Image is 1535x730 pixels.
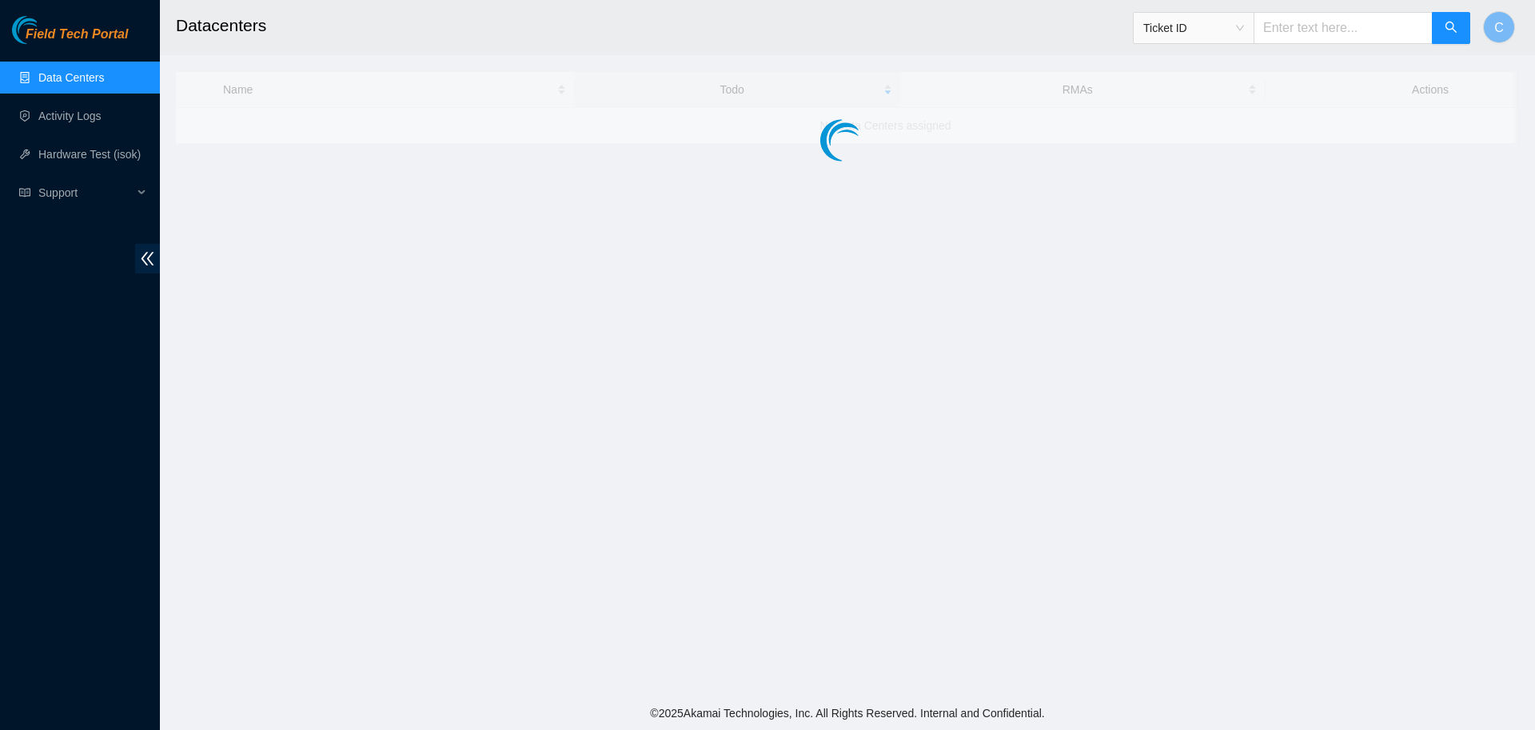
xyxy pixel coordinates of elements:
span: search [1445,21,1457,36]
span: double-left [135,244,160,273]
a: Activity Logs [38,110,102,122]
footer: © 2025 Akamai Technologies, Inc. All Rights Reserved. Internal and Confidential. [160,696,1535,730]
span: Field Tech Portal [26,27,128,42]
span: read [19,187,30,198]
span: Support [38,177,133,209]
a: Hardware Test (isok) [38,148,141,161]
a: Akamai TechnologiesField Tech Portal [12,29,128,50]
input: Enter text here... [1254,12,1433,44]
span: C [1494,18,1504,38]
button: C [1483,11,1515,43]
span: Ticket ID [1143,16,1244,40]
button: search [1432,12,1470,44]
img: Akamai Technologies [12,16,81,44]
a: Data Centers [38,71,104,84]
